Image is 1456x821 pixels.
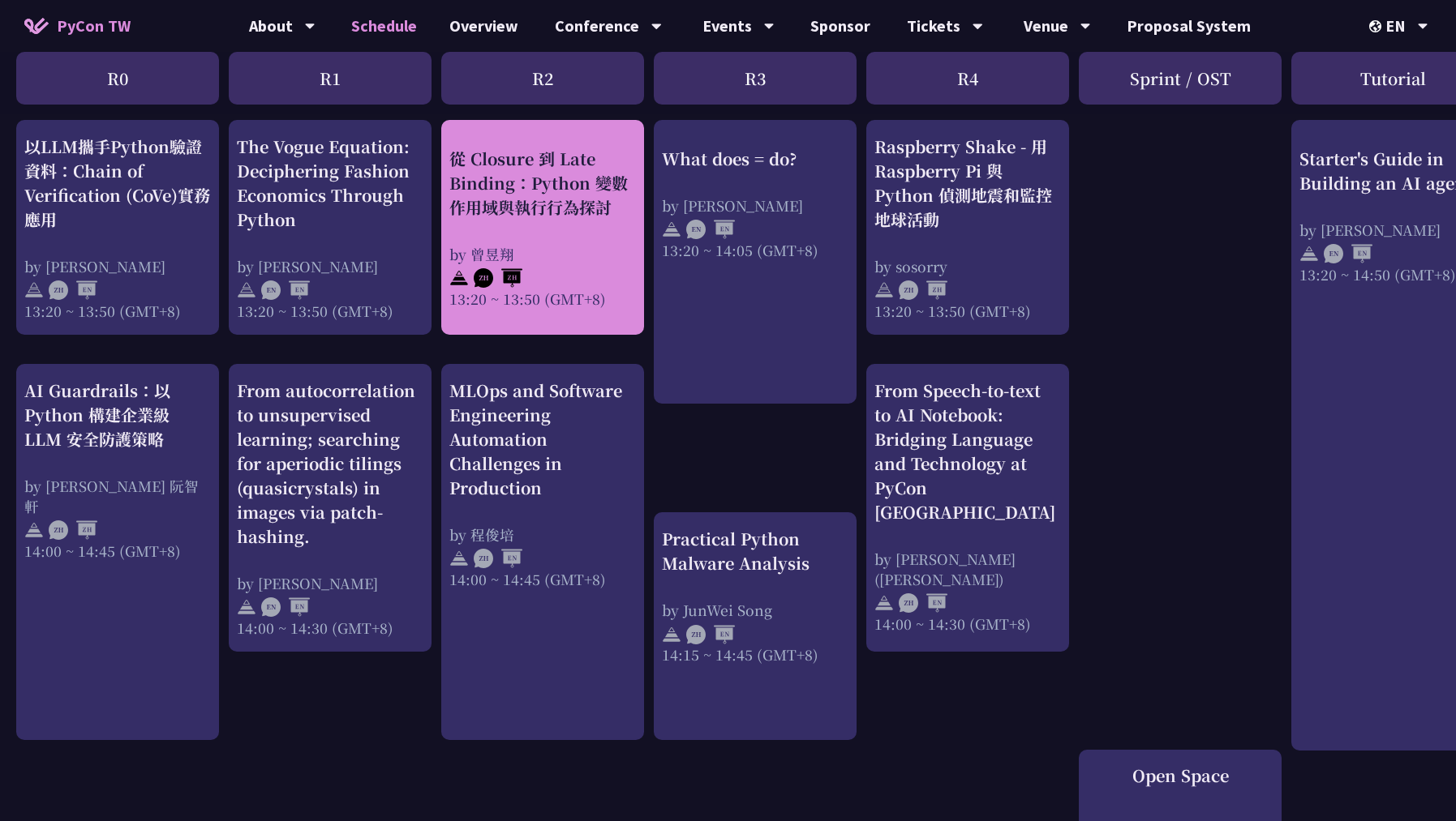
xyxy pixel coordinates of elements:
[49,520,97,540] img: ZHZH.38617ef.svg
[449,524,636,545] div: by 程俊培
[449,378,636,589] a: MLOps and Software Engineering Automation Challenges in Production by 程俊培 14:00 ~ 14:45 (GMT+8)
[237,618,423,638] div: 14:00 ~ 14:30 (GMT+8)
[686,625,735,644] img: ZHEN.371966e.svg
[16,52,219,105] div: R0
[237,301,423,321] div: 13:20 ~ 13:50 (GMT+8)
[899,280,947,300] img: ZHZH.38617ef.svg
[874,135,1061,232] div: Raspberry Shake - 用 Raspberry Pi 與 Python 偵測地震和監控地球活動
[237,573,423,593] div: by [PERSON_NAME]
[866,52,1069,105] div: R4
[24,280,44,300] img: svg+xml;base64,PHN2ZyB4bWxucz0iaHR0cDovL3d3dy53My5vcmcvMjAwMC9zdmciIHdpZHRoPSIyNCIgaGVpZ2h0PSIyNC...
[874,135,1061,321] a: Raspberry Shake - 用 Raspberry Pi 與 Python 偵測地震和監控地球活動 by sosorry 13:20 ~ 13:50 (GMT+8)
[662,195,848,215] div: by [PERSON_NAME]
[899,593,947,613] img: ZHEN.371966e.svg
[662,625,681,644] img: svg+xml;base64,PHN2ZyB4bWxucz0iaHR0cDovL3d3dy53My5vcmcvMjAwMC9zdmciIHdpZHRoPSIyNCIgaGVpZ2h0PSIyNC...
[874,549,1061,589] div: by [PERSON_NAME] ([PERSON_NAME])
[662,239,848,259] div: 13:20 ~ 14:05 (GMT+8)
[449,268,469,288] img: svg+xml;base64,PHN2ZyB4bWxucz0iaHR0cDovL3d3dy53My5vcmcvMjAwMC9zdmciIHdpZHRoPSIyNCIgaGVpZ2h0PSIyNC...
[662,527,848,575] div: Practical Python Malware Analysis
[449,378,636,500] div: MLOps and Software Engineering Automation Challenges in Production
[261,597,310,617] img: ENEN.5a408d1.svg
[874,614,1061,634] div: 14:00 ~ 14:30 (GMT+8)
[874,378,1061,634] a: From Speech-to-text to AI Notebook: Bridging Language and Technology at PyCon [GEOGRAPHIC_DATA] b...
[237,280,256,300] img: svg+xml;base64,PHN2ZyB4bWxucz0iaHR0cDovL3d3dy53My5vcmcvMjAwMC9zdmciIHdpZHRoPSIyNCIgaGVpZ2h0PSIyNC...
[1079,52,1282,105] div: Sprint / OST
[662,146,848,170] div: What does = do?
[24,256,211,276] div: by [PERSON_NAME]
[449,549,469,568] img: svg+xml;base64,PHN2ZyB4bWxucz0iaHR0cDovL3d3dy53My5vcmcvMjAwMC9zdmciIHdpZHRoPSIyNCIgaGVpZ2h0PSIyNC...
[57,14,131,38] span: PyCon TW
[662,527,848,665] a: Practical Python Malware Analysis by JunWei Song 14:15 ~ 14:45 (GMT+8)
[1369,20,1385,32] img: Locale Icon
[474,268,522,288] img: ZHZH.38617ef.svg
[237,256,423,276] div: by [PERSON_NAME]
[449,288,636,308] div: 13:20 ~ 13:50 (GMT+8)
[874,280,894,300] img: svg+xml;base64,PHN2ZyB4bWxucz0iaHR0cDovL3d3dy53My5vcmcvMjAwMC9zdmciIHdpZHRoPSIyNCIgaGVpZ2h0PSIyNC...
[874,593,894,613] img: svg+xml;base64,PHN2ZyB4bWxucz0iaHR0cDovL3d3dy53My5vcmcvMjAwMC9zdmciIHdpZHRoPSIyNCIgaGVpZ2h0PSIyNC...
[441,52,644,105] div: R2
[8,6,147,46] a: PyCon TW
[449,569,636,589] div: 14:00 ~ 14:45 (GMT+8)
[237,597,256,617] img: svg+xml;base64,PHN2ZyB4bWxucz0iaHR0cDovL3d3dy53My5vcmcvMjAwMC9zdmciIHdpZHRoPSIyNCIgaGVpZ2h0PSIyNC...
[874,378,1061,524] div: From Speech-to-text to AI Notebook: Bridging Language and Technology at PyCon [GEOGRAPHIC_DATA]
[24,476,211,516] div: by [PERSON_NAME] 阮智軒
[24,135,211,232] div: 以LLM攜手Python驗證資料：Chain of Verification (CoVe)實務應用
[1087,763,1273,788] div: Open Space
[686,220,735,239] img: ENEN.5a408d1.svg
[874,301,1061,321] div: 13:20 ~ 13:50 (GMT+8)
[474,549,522,568] img: ZHEN.371966e.svg
[24,378,211,451] div: AI Guardrails：以 Python 構建企業級 LLM 安全防護策略
[24,18,49,34] img: Home icon of PyCon TW 2025
[449,146,636,219] div: 從 Closure 到 Late Binding：Python 變數作用域與執行行為探討
[662,220,681,239] img: svg+xml;base64,PHN2ZyB4bWxucz0iaHR0cDovL3d3dy53My5vcmcvMjAwMC9zdmciIHdpZHRoPSIyNCIgaGVpZ2h0PSIyNC...
[24,541,211,561] div: 14:00 ~ 14:45 (GMT+8)
[237,135,423,232] div: The Vogue Equation: Deciphering Fashion Economics Through Python
[261,280,310,300] img: ENEN.5a408d1.svg
[654,52,857,105] div: R3
[237,378,423,549] div: From autocorrelation to unsupervised learning; searching for aperiodic tilings (quasicrystals) in...
[662,135,848,248] a: What does = do? by [PERSON_NAME] 13:20 ~ 14:05 (GMT+8)
[229,52,432,105] div: R1
[1324,244,1372,263] img: ENEN.5a408d1.svg
[662,600,848,620] div: by JunWei Song
[1299,244,1319,263] img: svg+xml;base64,PHN2ZyB4bWxucz0iaHR0cDovL3d3dy53My5vcmcvMjAwMC9zdmciIHdpZHRoPSIyNCIgaGVpZ2h0PSIyNC...
[237,135,423,321] a: The Vogue Equation: Deciphering Fashion Economics Through Python by [PERSON_NAME] 13:20 ~ 13:50 (...
[237,378,423,638] a: From autocorrelation to unsupervised learning; searching for aperiodic tilings (quasicrystals) in...
[49,280,97,300] img: ZHEN.371966e.svg
[449,135,636,297] a: 從 Closure 到 Late Binding：Python 變數作用域與執行行為探討 by 曾昱翔 13:20 ~ 13:50 (GMT+8)
[24,301,211,321] div: 13:20 ~ 13:50 (GMT+8)
[24,378,211,561] a: AI Guardrails：以 Python 構建企業級 LLM 安全防護策略 by [PERSON_NAME] 阮智軒 14:00 ~ 14:45 (GMT+8)
[874,256,1061,276] div: by sosorry
[662,644,848,665] div: 14:15 ~ 14:45 (GMT+8)
[24,520,44,540] img: svg+xml;base64,PHN2ZyB4bWxucz0iaHR0cDovL3d3dy53My5vcmcvMjAwMC9zdmciIHdpZHRoPSIyNCIgaGVpZ2h0PSIyNC...
[24,135,211,321] a: 以LLM攜手Python驗證資料：Chain of Verification (CoVe)實務應用 by [PERSON_NAME] 13:20 ~ 13:50 (GMT+8)
[449,243,636,263] div: by 曾昱翔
